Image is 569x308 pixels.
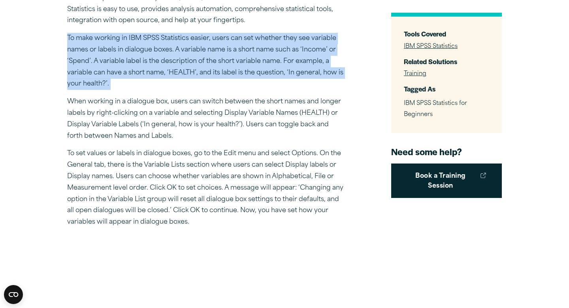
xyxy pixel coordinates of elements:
[67,148,344,228] p: To set values or labels in dialogue boxes, go to the Edit menu and select Options. On the General...
[404,84,489,93] h3: Tagged As
[391,163,502,198] a: Book a Training Session
[67,33,344,90] p: To make working in IBM SPSS Statistics easier, users can set whether they see variable names or l...
[4,285,23,304] button: Open CMP widget
[404,43,458,49] a: IBM SPSS Statistics
[404,57,489,66] h3: Related Solutions
[404,71,426,77] a: Training
[404,29,489,38] h3: Tools Covered
[404,100,467,118] span: IBM SPSS Statistics for Beginners
[67,96,344,142] p: When working in a dialogue box, users can switch between the short names and longer labels by rig...
[391,146,502,158] h4: Need some help?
